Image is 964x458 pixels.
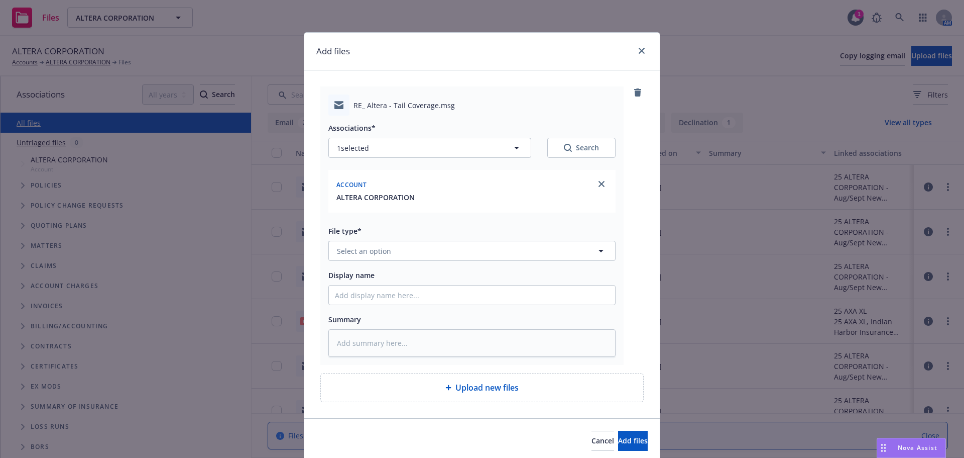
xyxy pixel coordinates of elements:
[564,144,572,152] svg: Search
[595,178,608,190] a: close
[320,373,644,402] div: Upload new files
[316,45,350,58] h1: Add files
[591,431,614,451] button: Cancel
[328,123,376,133] span: Associations*
[455,382,519,394] span: Upload new files
[547,138,616,158] button: SearchSearch
[898,443,937,452] span: Nova Assist
[328,270,375,280] span: Display name
[328,315,361,324] span: Summary
[336,192,415,203] button: ALTERA CORPORATION
[336,180,367,189] span: Account
[328,138,531,158] button: 1selected
[337,246,391,256] span: Select an option
[564,143,599,153] div: Search
[636,45,648,57] a: close
[329,286,615,305] input: Add display name here...
[877,438,946,458] button: Nova Assist
[337,143,369,153] span: 1 selected
[877,438,890,457] div: Drag to move
[632,86,644,99] a: remove
[328,241,616,261] button: Select an option
[591,436,614,445] span: Cancel
[353,100,455,111] span: RE_ Altera - Tail Coverage.msg
[618,436,648,445] span: Add files
[618,431,648,451] button: Add files
[328,226,361,236] span: File type*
